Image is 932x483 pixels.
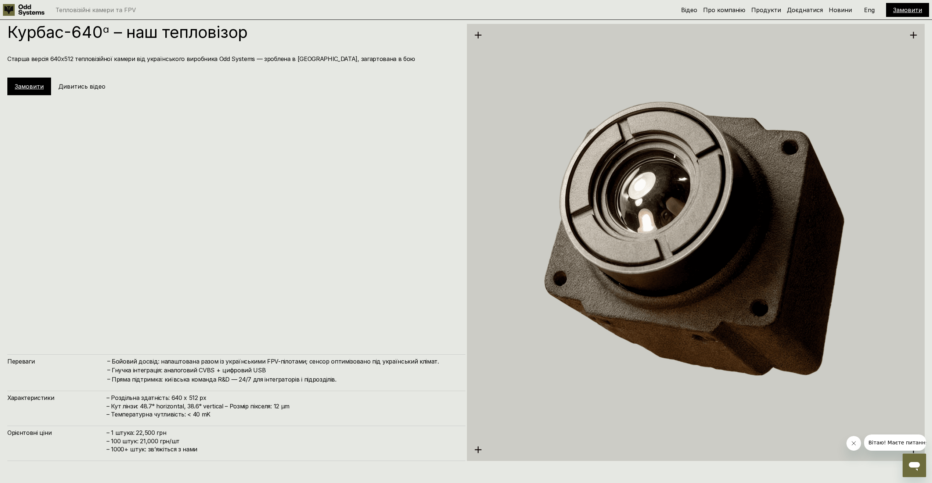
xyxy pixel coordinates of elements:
h4: Характеристики [7,394,107,402]
iframe: Закрити повідомлення [846,436,861,451]
a: Відео [681,6,697,14]
h4: – 1 штука: 22,500 грн – 100 штук: 21,000 грн/шт [107,429,458,453]
h5: Дивитись відео [58,82,105,90]
h4: Переваги [7,357,107,365]
h4: – Роздільна здатність: 640 x 512 px – Кут лінзи: 48.7° horizontal, 38.6° vertical – Розмір піксел... [107,394,458,418]
a: Доєднатися [787,6,823,14]
h4: Пряма підтримка: київська команда R&D — 24/7 для інтеграторів і підрозділів. [112,375,458,383]
a: Про компанію [703,6,745,14]
h4: – [107,357,110,365]
a: Продукти [751,6,781,14]
h4: Орієнтовні ціни [7,429,107,437]
h4: Гнучка інтеграція: аналоговий CVBS + цифровий USB [112,366,458,374]
p: Eng [864,7,875,13]
h4: Старша версія 640х512 тепловізійної камери від українського виробника Odd Systems — зроблена в [G... [7,55,458,63]
a: Новини [829,6,852,14]
iframe: Повідомлення від компанії [864,434,926,451]
iframe: Кнопка для запуску вікна повідомлень [903,454,926,477]
a: Замовити [893,6,922,14]
h4: Бойовий досвід: налаштована разом із українськими FPV-пілотами; сенсор оптимізовано під українськ... [112,357,458,365]
h1: Курбас-640ᵅ – наш тепловізор [7,24,458,40]
span: Вітаю! Маєте питання? [4,5,67,11]
span: – ⁠1000+ штук: звʼяжіться з нами [107,446,197,453]
p: Тепловізійні камери та FPV [55,7,136,13]
a: Замовити [15,83,44,90]
h4: – [107,375,110,383]
h4: – [107,366,110,374]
